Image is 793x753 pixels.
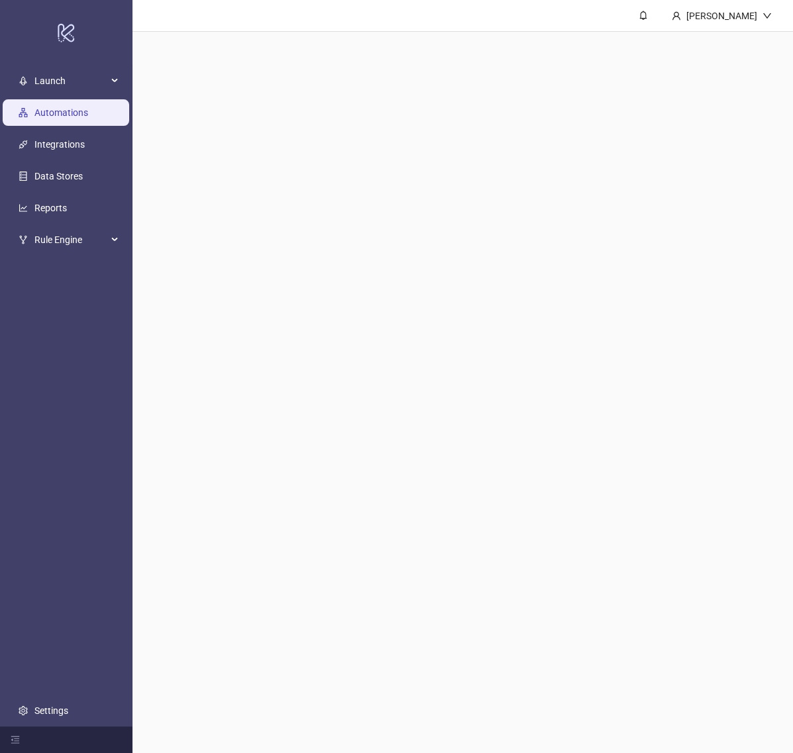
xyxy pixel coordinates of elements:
span: rocket [19,76,28,85]
span: down [763,11,772,21]
a: Integrations [34,139,85,150]
a: Data Stores [34,171,83,181]
span: menu-fold [11,735,20,744]
div: [PERSON_NAME] [681,9,763,23]
span: Rule Engine [34,226,107,253]
a: Automations [34,107,88,118]
span: bell [639,11,648,20]
a: Reports [34,203,67,213]
span: user [672,11,681,21]
a: Settings [34,705,68,716]
span: fork [19,235,28,244]
span: Launch [34,68,107,94]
